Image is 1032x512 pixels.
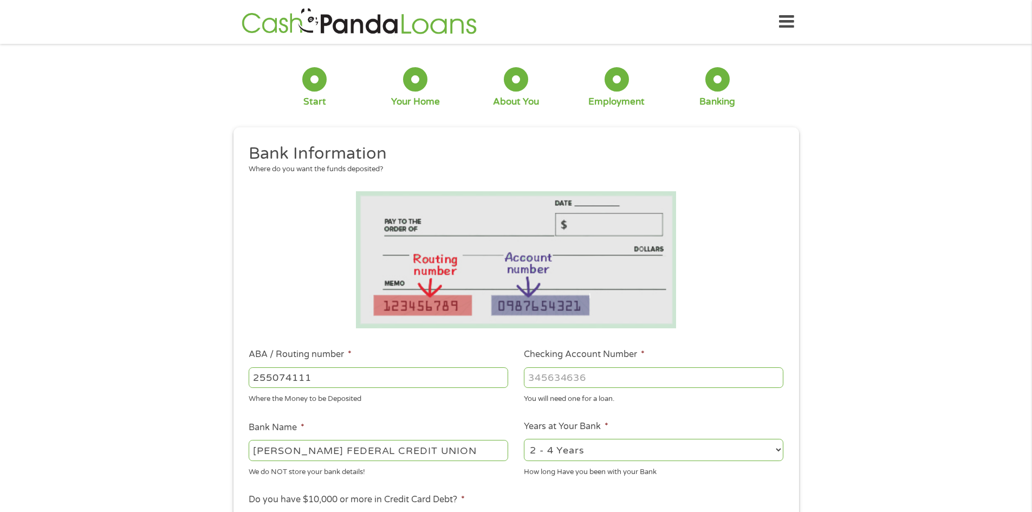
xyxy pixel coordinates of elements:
[699,96,735,108] div: Banking
[238,7,480,37] img: GetLoanNow Logo
[356,191,677,328] img: Routing number location
[524,367,783,388] input: 345634636
[249,164,775,175] div: Where do you want the funds deposited?
[249,422,304,433] label: Bank Name
[524,390,783,405] div: You will need one for a loan.
[249,463,508,477] div: We do NOT store your bank details!
[524,463,783,477] div: How long Have you been with your Bank
[524,421,608,432] label: Years at Your Bank
[249,349,352,360] label: ABA / Routing number
[303,96,326,108] div: Start
[524,349,645,360] label: Checking Account Number
[249,390,508,405] div: Where the Money to be Deposited
[249,367,508,388] input: 263177916
[249,143,775,165] h2: Bank Information
[249,494,465,505] label: Do you have $10,000 or more in Credit Card Debt?
[493,96,539,108] div: About You
[391,96,440,108] div: Your Home
[588,96,645,108] div: Employment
